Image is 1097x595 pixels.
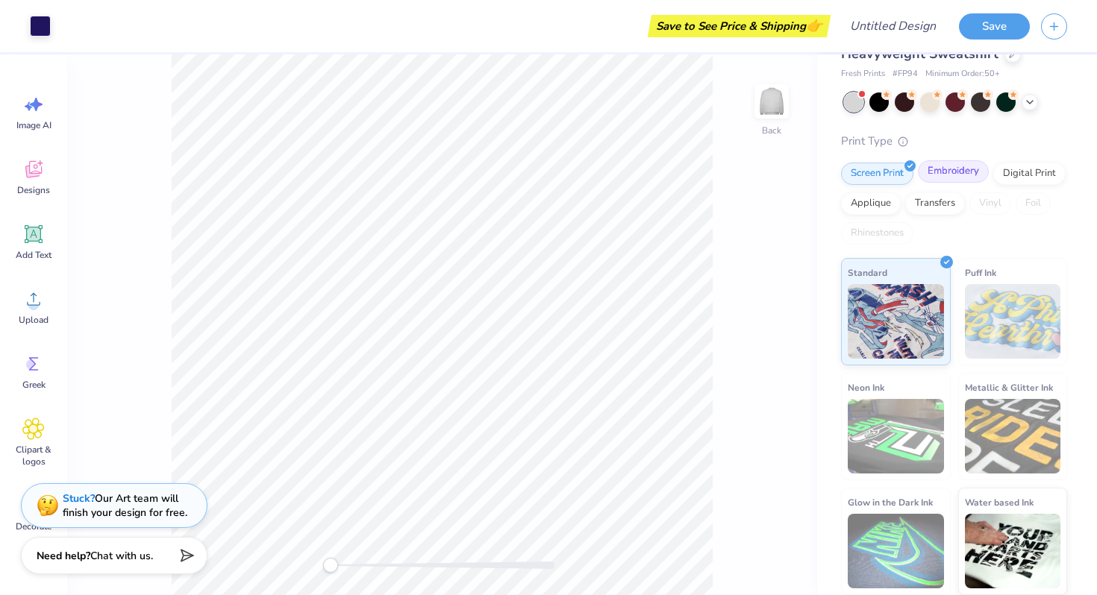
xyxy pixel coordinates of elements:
[959,13,1030,40] button: Save
[9,444,58,467] span: Clipart & logos
[841,192,901,215] div: Applique
[918,160,989,183] div: Embroidery
[965,514,1061,588] img: Water based Ink
[841,133,1067,150] div: Print Type
[848,380,884,395] span: Neon Ink
[993,163,1066,185] div: Digital Print
[90,549,153,563] span: Chat with us.
[16,119,51,131] span: Image AI
[848,514,944,588] img: Glow in the Dark Ink
[841,222,913,245] div: Rhinestones
[925,68,1000,81] span: Minimum Order: 50 +
[965,284,1061,359] img: Puff Ink
[841,68,885,81] span: Fresh Prints
[965,399,1061,473] img: Metallic & Glitter Ink
[848,265,887,280] span: Standard
[806,16,822,34] span: 👉
[848,284,944,359] img: Standard
[63,491,187,520] div: Our Art team will finish your design for free.
[16,520,51,532] span: Decorate
[905,192,965,215] div: Transfers
[965,265,996,280] span: Puff Ink
[848,494,933,510] span: Glow in the Dark Ink
[965,380,1053,395] span: Metallic & Glitter Ink
[651,15,827,37] div: Save to See Price & Shipping
[17,184,50,196] span: Designs
[22,379,46,391] span: Greek
[965,494,1034,510] span: Water based Ink
[893,68,918,81] span: # FP94
[1016,192,1051,215] div: Foil
[16,249,51,261] span: Add Text
[63,491,95,506] strong: Stuck?
[323,558,338,573] div: Accessibility label
[37,549,90,563] strong: Need help?
[838,11,948,41] input: Untitled Design
[969,192,1011,215] div: Vinyl
[762,124,781,137] div: Back
[848,399,944,473] img: Neon Ink
[841,163,913,185] div: Screen Print
[19,314,49,326] span: Upload
[757,86,787,116] img: Back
